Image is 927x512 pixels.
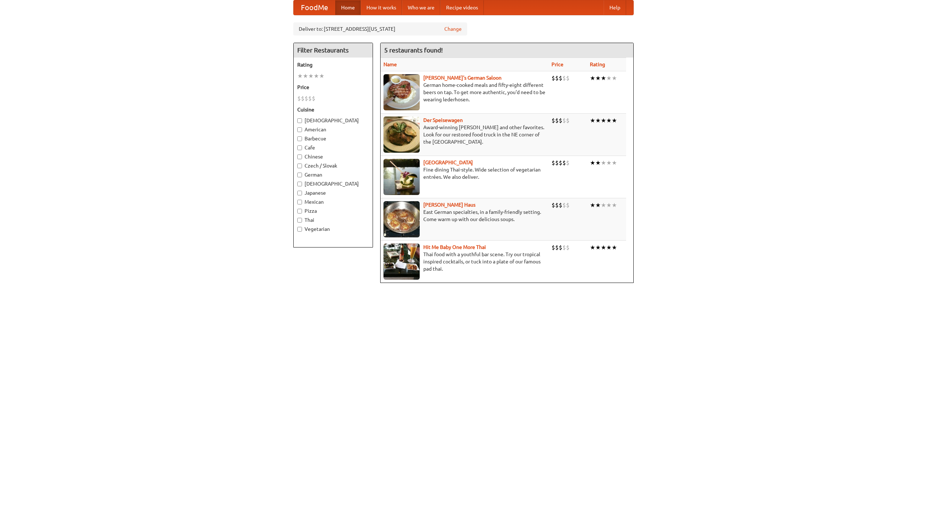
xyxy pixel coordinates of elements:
li: ★ [606,201,612,209]
label: [DEMOGRAPHIC_DATA] [297,180,369,187]
label: Japanese [297,189,369,196]
a: Help [604,0,626,15]
a: Der Speisewagen [423,117,463,123]
ng-pluralize: 5 restaurants found! [384,47,443,54]
input: Barbecue [297,136,302,141]
li: $ [562,244,566,251]
img: speisewagen.jpg [383,117,420,153]
li: $ [562,74,566,82]
p: German home-cooked meals and fifty-eight different beers on tap. To get more authentic, you'd nee... [383,81,546,103]
h5: Price [297,84,369,91]
label: Pizza [297,207,369,215]
li: ★ [595,74,601,82]
input: [DEMOGRAPHIC_DATA] [297,182,302,186]
input: German [297,173,302,177]
li: ★ [606,159,612,167]
div: Deliver to: [STREET_ADDRESS][US_STATE] [293,22,467,35]
h5: Rating [297,61,369,68]
li: ★ [612,117,617,124]
input: Cafe [297,145,302,150]
li: $ [308,94,312,102]
a: Home [335,0,361,15]
li: ★ [612,74,617,82]
img: esthers.jpg [383,74,420,110]
li: ★ [606,74,612,82]
img: kohlhaus.jpg [383,201,420,237]
a: Price [551,62,563,67]
li: $ [555,117,559,124]
b: Hit Me Baby One More Thai [423,244,486,250]
b: [PERSON_NAME]'s German Saloon [423,75,502,81]
li: $ [566,159,570,167]
li: ★ [590,201,595,209]
li: $ [562,159,566,167]
li: ★ [612,244,617,251]
li: $ [566,74,570,82]
label: Vegetarian [297,225,369,233]
li: $ [555,244,559,251]
label: American [297,126,369,133]
li: ★ [590,244,595,251]
a: How it works [361,0,402,15]
li: $ [297,94,301,102]
li: ★ [595,244,601,251]
li: $ [555,201,559,209]
li: $ [559,201,562,209]
input: Czech / Slovak [297,164,302,168]
li: ★ [595,117,601,124]
li: $ [566,201,570,209]
a: Name [383,62,397,67]
li: ★ [612,201,617,209]
label: Mexican [297,198,369,206]
li: $ [559,117,562,124]
p: Thai food with a youthful bar scene. Try our tropical inspired cocktails, or tuck into a plate of... [383,251,546,272]
a: Who we are [402,0,440,15]
input: American [297,127,302,132]
li: $ [562,201,566,209]
p: East German specialties, in a family-friendly setting. Come warm up with our delicious soups. [383,208,546,223]
li: ★ [590,117,595,124]
li: $ [551,244,555,251]
label: Thai [297,216,369,224]
li: ★ [601,117,606,124]
label: Chinese [297,153,369,160]
li: $ [562,117,566,124]
li: $ [301,94,305,102]
label: German [297,171,369,178]
li: $ [559,244,562,251]
li: ★ [297,72,303,80]
li: ★ [601,74,606,82]
li: $ [559,74,562,82]
li: $ [566,117,570,124]
img: satay.jpg [383,159,420,195]
label: Cafe [297,144,369,151]
label: Barbecue [297,135,369,142]
li: ★ [595,201,601,209]
li: $ [312,94,315,102]
input: Pizza [297,209,302,213]
a: Change [444,25,462,33]
p: Award-winning [PERSON_NAME] and other favorites. Look for our restored food truck in the NE corne... [383,124,546,145]
input: [DEMOGRAPHIC_DATA] [297,118,302,123]
li: ★ [601,201,606,209]
label: [DEMOGRAPHIC_DATA] [297,117,369,124]
img: babythai.jpg [383,244,420,280]
a: FoodMe [294,0,335,15]
li: ★ [319,72,324,80]
a: [GEOGRAPHIC_DATA] [423,160,473,165]
li: $ [555,159,559,167]
a: [PERSON_NAME] Haus [423,202,475,208]
li: $ [555,74,559,82]
a: Rating [590,62,605,67]
h4: Filter Restaurants [294,43,373,58]
li: ★ [606,244,612,251]
li: ★ [590,74,595,82]
li: $ [551,117,555,124]
p: Fine dining Thai-style. Wide selection of vegetarian entrées. We also deliver. [383,166,546,181]
li: $ [566,244,570,251]
input: Japanese [297,191,302,195]
label: Czech / Slovak [297,162,369,169]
